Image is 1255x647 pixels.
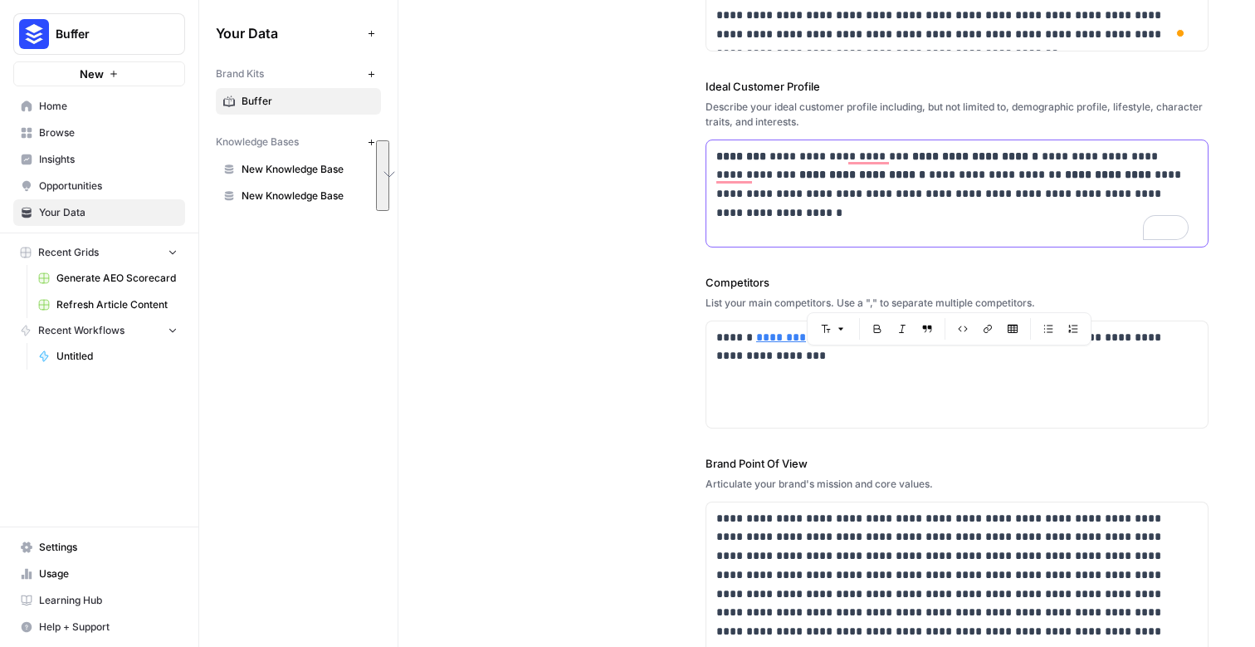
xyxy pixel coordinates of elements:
a: Home [13,93,185,120]
span: Insights [39,152,178,167]
span: Untitled [56,349,178,364]
span: New Knowledge Base [242,162,374,177]
span: Your Data [39,205,178,220]
button: Help + Support [13,614,185,640]
img: Buffer Logo [19,19,49,49]
a: Browse [13,120,185,146]
span: Settings [39,540,178,555]
button: Recent Grids [13,240,185,265]
span: Buffer [56,26,156,42]
label: Brand Point Of View [706,455,1209,472]
button: New [13,61,185,86]
label: Ideal Customer Profile [706,78,1209,95]
span: Knowledge Bases [216,135,299,149]
span: New Knowledge Base [242,189,374,203]
div: To enrich screen reader interactions, please activate Accessibility in Grammarly extension settings [706,140,1208,247]
span: Refresh Article Content [56,297,178,312]
a: Insights [13,146,185,173]
a: Learning Hub [13,587,185,614]
span: Opportunities [39,179,178,194]
div: Articulate your brand's mission and core values. [706,477,1209,492]
span: Generate AEO Scorecard [56,271,178,286]
a: Refresh Article Content [31,292,185,318]
a: Usage [13,561,185,587]
a: Buffer [216,88,381,115]
label: Competitors [706,274,1209,291]
button: Recent Workflows [13,318,185,343]
div: Describe your ideal customer profile including, but not limited to, demographic profile, lifestyl... [706,100,1209,130]
a: New Knowledge Base [216,156,381,183]
a: Opportunities [13,173,185,199]
button: Workspace: Buffer [13,13,185,55]
a: Settings [13,534,185,561]
span: Usage [39,566,178,581]
span: Help + Support [39,620,178,635]
span: Buffer [242,94,374,109]
span: Your Data [216,23,361,43]
a: Your Data [13,199,185,226]
span: Learning Hub [39,593,178,608]
div: List your main competitors. Use a "," to separate multiple competitors. [706,296,1209,311]
span: Brand Kits [216,66,264,81]
span: Recent Grids [38,245,99,260]
span: New [80,66,104,82]
span: Browse [39,125,178,140]
span: Home [39,99,178,114]
a: Generate AEO Scorecard [31,265,185,292]
span: Recent Workflows [38,323,125,338]
a: Untitled [31,343,185,370]
a: New Knowledge Base [216,183,381,209]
